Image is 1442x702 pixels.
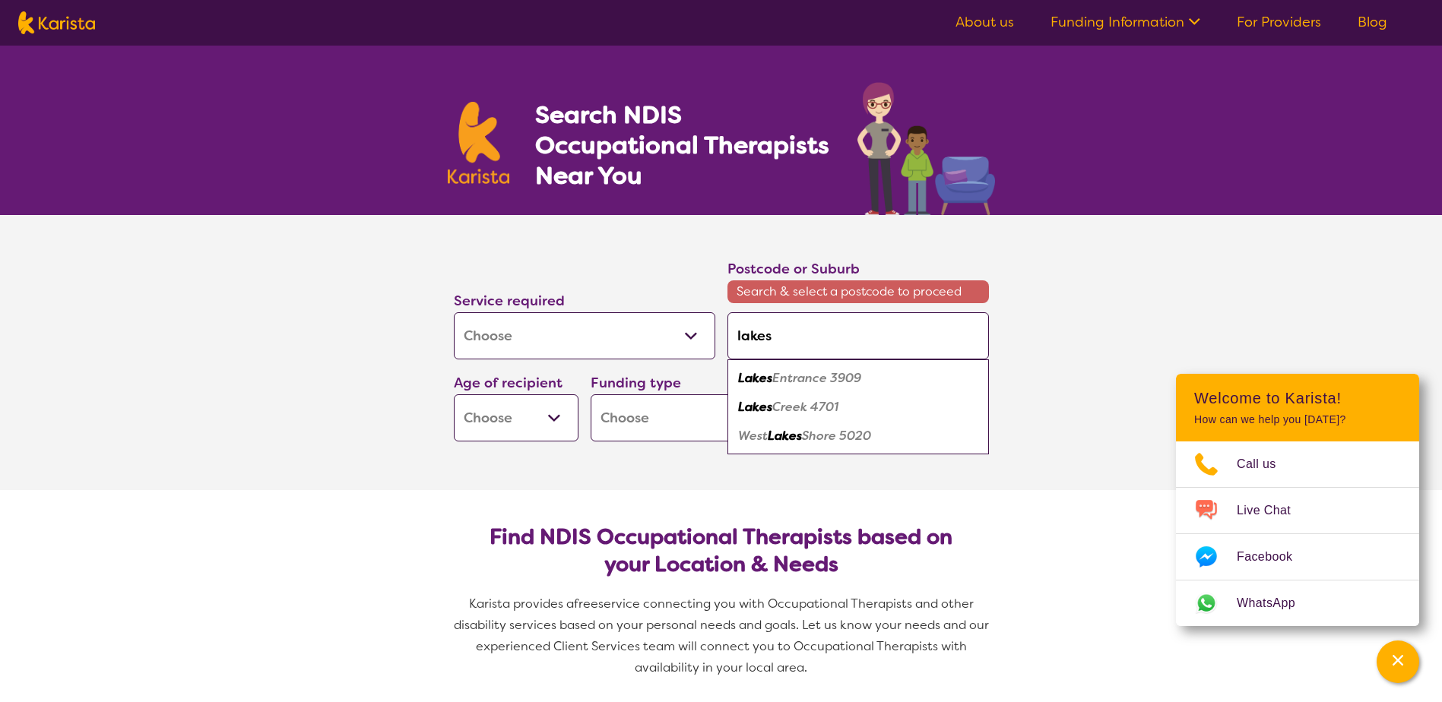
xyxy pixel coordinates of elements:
[466,523,977,578] h2: Find NDIS Occupational Therapists based on your Location & Needs
[857,82,995,215] img: occupational-therapy
[1377,640,1419,683] button: Channel Menu
[1237,13,1321,31] a: For Providers
[469,596,574,612] span: Karista provides a
[591,374,681,392] label: Funding type
[1176,580,1419,626] a: Web link opens in a new tab.
[1358,13,1387,31] a: Blog
[738,370,772,386] em: Lakes
[535,100,831,191] h1: Search NDIS Occupational Therapists Near You
[448,102,510,184] img: Karista logo
[727,312,989,359] input: Type
[735,364,981,393] div: Lakes Entrance 3909
[727,280,989,303] span: Search & select a postcode to proceed
[1237,499,1309,522] span: Live Chat
[1237,545,1310,568] span: Facebook
[574,596,598,612] span: free
[735,422,981,451] div: West Lakes Shore 5020
[1194,413,1401,426] p: How can we help you [DATE]?
[727,260,860,278] label: Postcode or Suburb
[768,428,802,444] em: Lakes
[454,596,992,675] span: service connecting you with Occupational Therapists and other disability services based on your p...
[772,399,838,415] em: Creek 4701
[454,292,565,310] label: Service required
[772,370,861,386] em: Entrance 3909
[802,428,871,444] em: Shore 5020
[735,393,981,422] div: Lakes Creek 4701
[956,13,1014,31] a: About us
[1194,389,1401,407] h2: Welcome to Karista!
[738,399,772,415] em: Lakes
[1176,441,1419,626] ul: Choose channel
[1176,374,1419,626] div: Channel Menu
[454,374,563,392] label: Age of recipient
[18,11,95,34] img: Karista logo
[1051,13,1200,31] a: Funding Information
[1237,453,1295,476] span: Call us
[1237,592,1314,615] span: WhatsApp
[738,428,768,444] em: West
